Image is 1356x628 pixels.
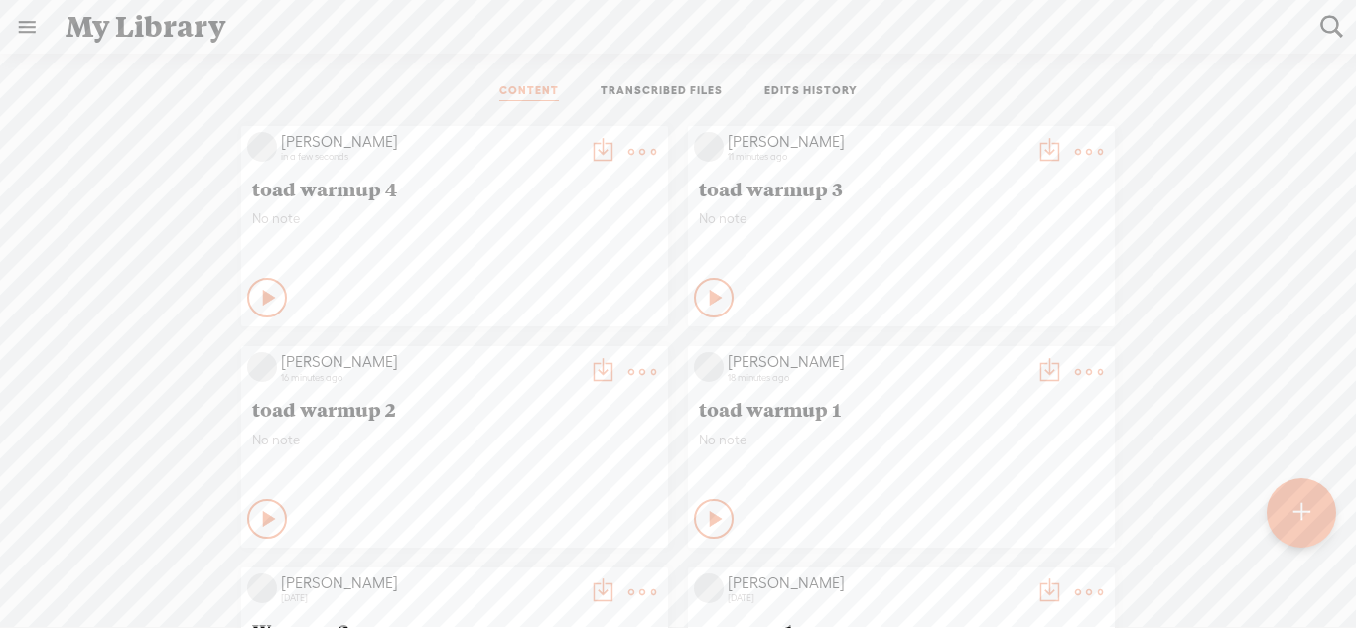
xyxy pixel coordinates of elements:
[699,432,1104,448] span: No note
[281,573,579,593] div: [PERSON_NAME]
[728,352,1025,372] div: [PERSON_NAME]
[694,352,724,382] img: videoLoading.png
[252,177,657,200] span: toad warmup 4
[247,132,277,162] img: videoLoading.png
[281,132,579,152] div: [PERSON_NAME]
[247,573,277,603] img: videoLoading.png
[601,83,723,101] a: TRANSCRIBED FILES
[728,132,1025,152] div: [PERSON_NAME]
[247,352,277,382] img: videoLoading.png
[252,397,657,421] span: toad warmup 2
[52,1,1306,53] div: My Library
[499,83,559,101] a: CONTENT
[281,372,579,384] div: 16 minutes ago
[694,132,724,162] img: videoLoading.png
[728,151,1025,163] div: 11 minutes ago
[694,573,724,603] img: videoLoading.png
[764,83,858,101] a: EDITS HISTORY
[699,210,1104,227] span: No note
[281,151,579,163] div: in a few seconds
[728,372,1025,384] div: 18 minutes ago
[699,177,1104,200] span: toad warmup 3
[252,210,657,227] span: No note
[281,592,579,604] div: [DATE]
[281,352,579,372] div: [PERSON_NAME]
[699,397,1104,421] span: toad warmup 1
[252,432,657,448] span: No note
[728,592,1025,604] div: [DATE]
[728,573,1025,593] div: [PERSON_NAME]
